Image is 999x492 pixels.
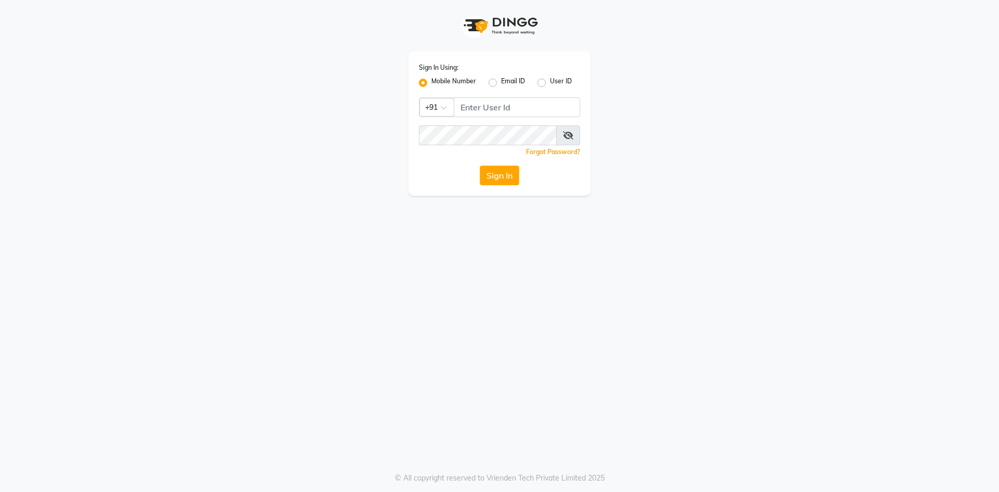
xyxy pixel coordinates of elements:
img: logo1.svg [458,10,541,41]
label: Sign In Using: [419,63,458,72]
button: Sign In [480,166,519,185]
a: Forgot Password? [526,148,580,156]
input: Username [454,97,580,117]
input: Username [419,125,557,145]
label: Mobile Number [431,77,476,89]
label: Email ID [501,77,525,89]
label: User ID [550,77,572,89]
